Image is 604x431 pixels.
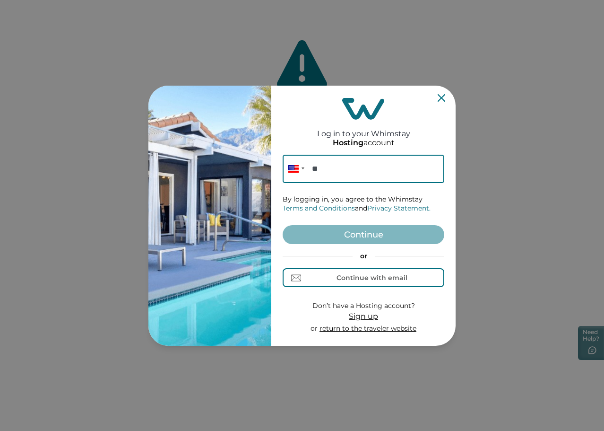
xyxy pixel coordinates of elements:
p: or [311,324,416,334]
div: Continue with email [337,274,407,281]
img: auth-banner [148,86,271,346]
a: return to the traveler website [319,324,416,333]
img: login-logo [342,98,385,120]
p: or [283,252,444,261]
p: account [333,138,395,148]
span: Sign up [349,312,378,321]
button: Continue [283,225,444,244]
p: By logging in, you agree to the Whimstay and [283,195,444,213]
p: Don’t have a Hosting account? [311,301,416,311]
p: Hosting [333,138,363,148]
a: Terms and Conditions [283,204,355,212]
button: Close [438,94,445,102]
div: United States: + 1 [283,155,307,183]
button: Continue with email [283,268,444,287]
a: Privacy Statement. [367,204,431,212]
h2: Log in to your Whimstay [317,120,410,138]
